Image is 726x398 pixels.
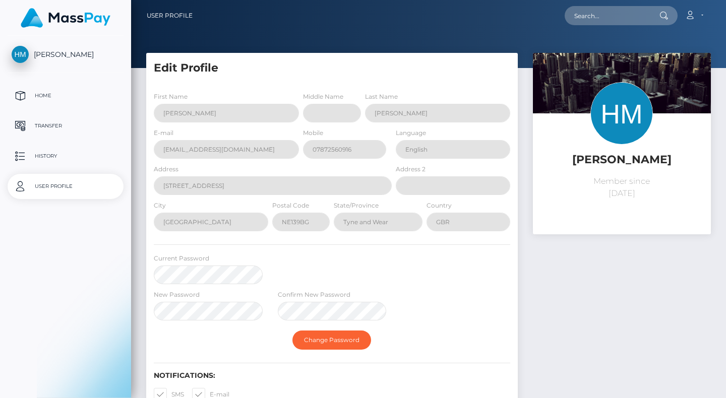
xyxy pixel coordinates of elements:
p: Transfer [12,118,119,134]
label: Middle Name [303,92,343,101]
h6: Notifications: [154,371,510,380]
label: Language [396,128,426,138]
h5: Edit Profile [154,60,510,76]
label: Address [154,165,178,174]
p: Home [12,88,119,103]
label: Postal Code [272,201,309,210]
a: Transfer [8,113,124,139]
label: Last Name [365,92,398,101]
button: Change Password [292,330,371,350]
a: User Profile [8,174,124,199]
label: Current Password [154,254,209,263]
p: User Profile [12,179,119,194]
label: E-mail [154,128,173,138]
label: City [154,201,166,210]
label: State/Province [334,201,379,210]
p: History [12,149,119,164]
label: First Name [154,92,188,101]
a: User Profile [147,5,193,26]
p: Member since [DATE] [540,175,703,200]
label: Address 2 [396,165,426,174]
a: History [8,144,124,169]
label: Mobile [303,128,323,138]
h5: [PERSON_NAME] [540,152,703,168]
label: Confirm New Password [278,290,350,299]
label: New Password [154,290,200,299]
img: MassPay [21,8,110,28]
input: Search... [565,6,659,25]
img: ... [533,53,711,172]
label: Country [427,201,452,210]
a: Home [8,83,124,108]
span: [PERSON_NAME] [8,50,124,59]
